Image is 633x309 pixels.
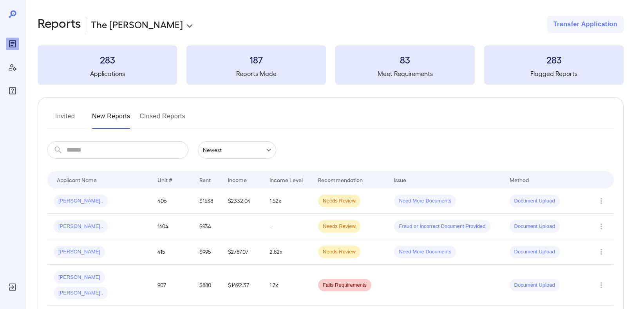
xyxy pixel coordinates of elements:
span: Needs Review [318,248,360,256]
td: 1.52x [263,188,312,214]
td: $2332.04 [222,188,263,214]
h3: 187 [186,53,326,66]
td: $1538 [193,188,222,214]
h3: 283 [484,53,624,66]
button: Row Actions [595,195,608,207]
span: Document Upload [510,248,560,256]
h2: Reports [38,16,81,33]
span: [PERSON_NAME].. [54,289,108,297]
div: Reports [6,38,19,50]
div: Rent [199,175,212,184]
button: Row Actions [595,220,608,233]
h5: Meet Requirements [335,69,475,78]
td: - [263,214,312,239]
span: Need More Documents [394,248,456,256]
span: Needs Review [318,223,360,230]
h5: Reports Made [186,69,326,78]
td: $1492.37 [222,265,263,306]
td: $880 [193,265,222,306]
div: Manage Users [6,61,19,74]
span: Fails Requirements [318,282,371,289]
div: Income [228,175,247,184]
td: $934 [193,214,222,239]
div: Unit # [157,175,172,184]
div: Recommendation [318,175,363,184]
span: [PERSON_NAME] [54,248,105,256]
div: FAQ [6,85,19,97]
td: 2.82x [263,239,312,265]
p: The [PERSON_NAME] [91,18,183,31]
span: Document Upload [510,197,560,205]
summary: 283Applications187Reports Made83Meet Requirements283Flagged Reports [38,45,624,85]
div: Method [510,175,529,184]
button: New Reports [92,110,130,129]
span: [PERSON_NAME].. [54,197,108,205]
span: Document Upload [510,282,560,289]
h3: 83 [335,53,475,66]
td: 406 [151,188,193,214]
div: Log Out [6,281,19,293]
div: Newest [198,141,276,159]
button: Row Actions [595,246,608,258]
div: Issue [394,175,407,184]
span: Need More Documents [394,197,456,205]
button: Transfer Application [547,16,624,33]
span: [PERSON_NAME].. [54,223,108,230]
td: $2787.07 [222,239,263,265]
h5: Applications [38,69,177,78]
td: 415 [151,239,193,265]
span: [PERSON_NAME] [54,274,105,281]
td: $995 [193,239,222,265]
button: Invited [47,110,83,129]
button: Closed Reports [140,110,186,129]
span: Fraud or Incorrect Document Provided [394,223,490,230]
td: 1604 [151,214,193,239]
td: 907 [151,265,193,306]
span: Needs Review [318,197,360,205]
button: Row Actions [595,279,608,291]
div: Applicant Name [57,175,97,184]
h3: 283 [38,53,177,66]
div: Income Level [269,175,303,184]
td: 1.7x [263,265,312,306]
span: Document Upload [510,223,560,230]
h5: Flagged Reports [484,69,624,78]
